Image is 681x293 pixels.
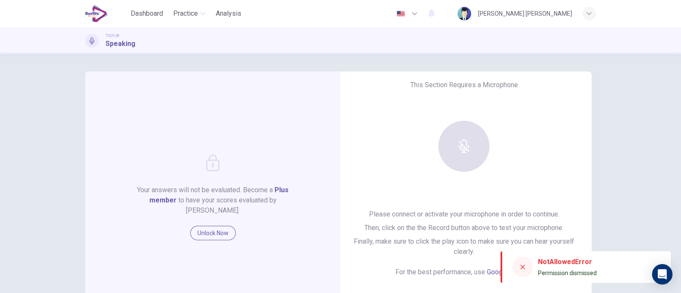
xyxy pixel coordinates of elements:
a: EduSynch logo [85,5,127,22]
span: Dashboard [131,9,163,19]
h6: This Section Requires a Microphone [410,80,518,90]
p: Finally, make sure to click the play icon to make sure you can hear yourself clearly. [350,236,578,257]
span: TOEFL® [106,33,119,39]
h1: Speaking [106,39,135,49]
p: Then, click on the the Record button above to test your microphone. [350,223,578,233]
h6: Your answers will not be evaluated. Become a to have your scores evaluated by [PERSON_NAME]. [136,185,290,216]
p: Please connect or activate your microphone in order to continue. [350,209,578,219]
div: Open Intercom Messenger [652,264,672,284]
img: Profile picture [458,7,471,20]
button: Practice [170,6,209,21]
button: Unlock Now [190,226,236,240]
div: [PERSON_NAME] [PERSON_NAME] [478,9,572,19]
button: Dashboard [127,6,166,21]
img: en [395,11,406,17]
a: Google Chrome [487,268,533,276]
span: Permission dismissed [538,270,597,276]
span: Analysis [216,9,241,19]
button: Analysis [212,6,245,21]
span: Practice [173,9,198,19]
div: NotAllowedError [538,257,597,267]
img: EduSynch logo [85,5,108,22]
h6: For the best performance, use [395,267,533,277]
